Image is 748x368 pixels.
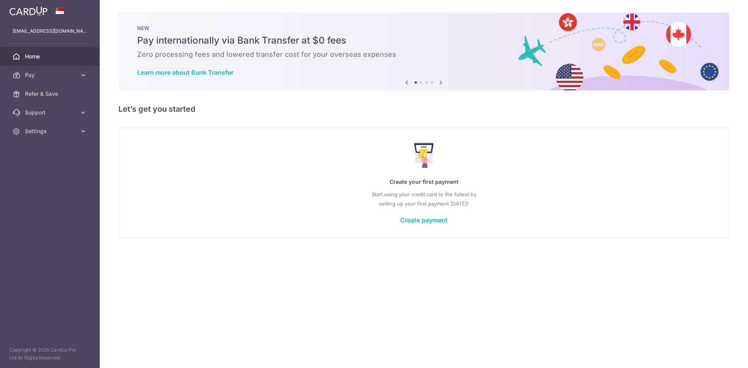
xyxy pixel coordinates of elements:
span: Home [25,53,76,60]
p: Create your first payment [134,177,713,187]
h6: Zero processing fees and lowered transfer cost for your overseas expenses [137,50,711,59]
img: Bank transfer banner [118,12,729,90]
p: Start using your credit card to the fullest by setting up your first payment [DATE]! [134,190,713,208]
img: CardUp [9,6,48,16]
h5: Let’s get you started [118,103,729,115]
a: Create payment [400,216,448,224]
p: NEW [137,25,711,31]
span: Support [25,109,76,116]
a: Learn more about Bank Transfer [137,69,233,76]
span: Settings [25,127,76,135]
p: [EMAIL_ADDRESS][DOMAIN_NAME] [12,27,87,35]
span: Pay [25,71,76,79]
img: Make Payment [414,143,434,168]
h5: Pay internationally via Bank Transfer at $0 fees [137,34,711,47]
span: Refer & Save [25,90,76,98]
